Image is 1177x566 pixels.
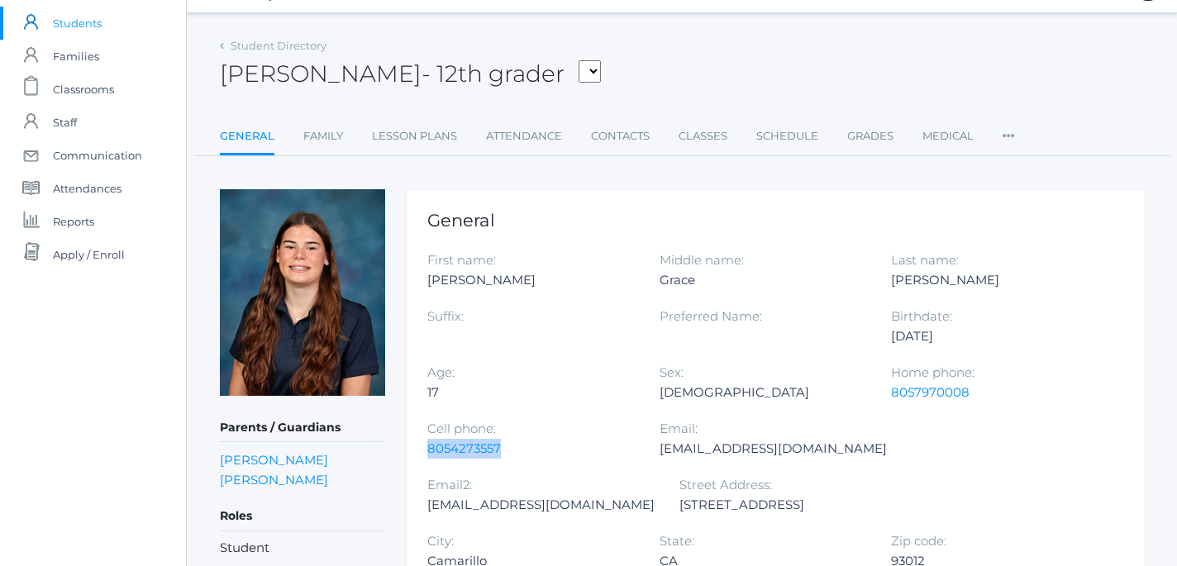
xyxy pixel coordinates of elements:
a: Contacts [591,120,650,153]
div: 17 [427,383,635,402]
a: Student Directory [231,39,326,52]
label: Cell phone: [427,421,496,436]
img: Lillian Bannon [220,189,385,396]
a: 8054273557 [427,440,501,456]
label: Email: [660,421,698,436]
a: Grades [847,120,893,153]
label: Middle name: [660,252,744,268]
label: State: [660,533,694,549]
a: 8057970008 [891,384,970,400]
label: Last name: [891,252,959,268]
label: Street Address: [679,477,772,492]
h5: Parents / Guardians [220,414,385,442]
a: [PERSON_NAME] [220,452,328,468]
span: Students [53,7,102,40]
label: Zip code: [891,533,946,549]
a: [PERSON_NAME] [220,472,328,488]
span: Attendances [53,172,122,205]
span: Classrooms [53,73,114,106]
span: Families [53,40,99,73]
label: City: [427,533,454,549]
div: [STREET_ADDRESS] [679,495,887,515]
label: Birthdate: [891,308,952,324]
label: Email2: [427,477,472,492]
a: Family [303,120,343,153]
span: - 12th grader [422,59,565,88]
label: Home phone: [891,364,974,380]
a: Classes [679,120,727,153]
span: Staff [53,106,77,139]
label: First name: [427,252,496,268]
span: Reports [53,205,94,238]
div: Grace [660,270,867,290]
div: [PERSON_NAME] [427,270,635,290]
div: [DATE] [891,326,1098,346]
a: Attendance [486,120,562,153]
li: Student [220,539,385,558]
label: Age: [427,364,455,380]
div: [EMAIL_ADDRESS][DOMAIN_NAME] [427,495,655,515]
label: Sex: [660,364,684,380]
div: [DEMOGRAPHIC_DATA] [660,383,867,402]
h1: General [427,211,1124,230]
span: Apply / Enroll [53,238,125,271]
div: [PERSON_NAME] [891,270,1098,290]
span: Communication [53,139,142,172]
label: Preferred Name: [660,308,762,324]
h2: [PERSON_NAME] [220,61,601,87]
a: Schedule [756,120,818,153]
a: Medical [922,120,974,153]
a: Lesson Plans [372,120,457,153]
h5: Roles [220,502,385,530]
label: Suffix: [427,308,464,324]
a: General [220,120,274,155]
div: [EMAIL_ADDRESS][DOMAIN_NAME] [660,439,887,459]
